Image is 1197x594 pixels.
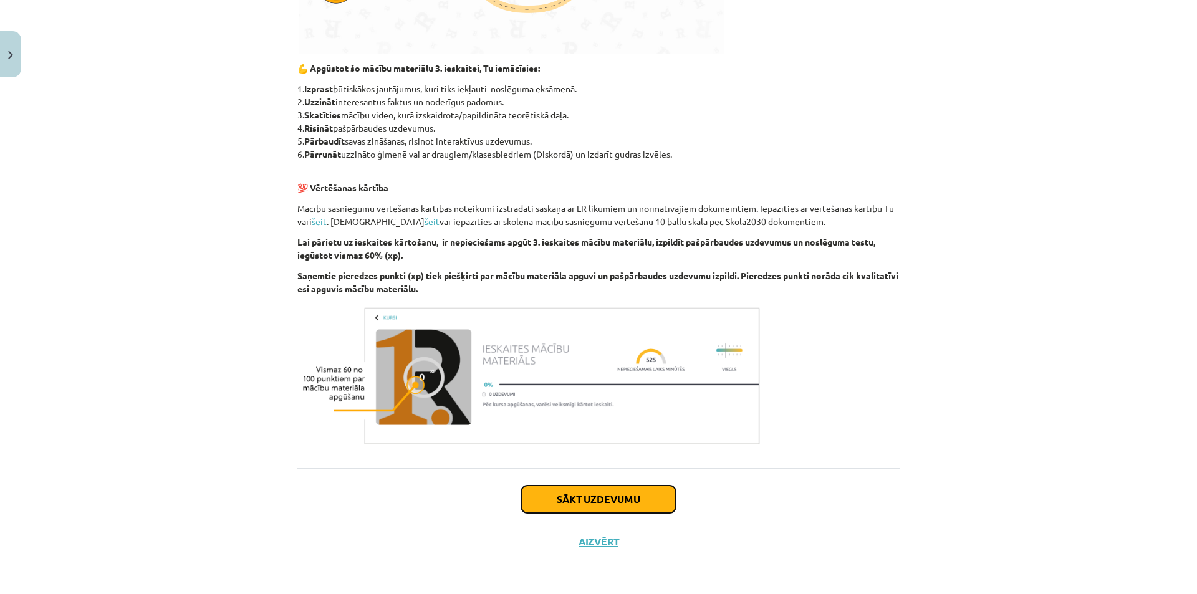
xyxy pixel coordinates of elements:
strong: 💯 Vērtēšanas kārtība [297,182,388,193]
strong: Skatīties [304,109,341,120]
strong: Uzzināt [304,96,335,107]
strong: Izprast [304,83,333,94]
button: Aizvērt [575,535,622,548]
a: šeit [425,216,440,227]
button: Sākt uzdevumu [521,486,676,513]
a: šeit [312,216,327,227]
strong: Pārbaudīt [304,135,345,146]
strong: Saņemtie pieredzes punkti (xp) tiek piešķirti par mācību materiāla apguvi un pašpārbaudes uzdevum... [297,270,898,294]
strong: 💪 Apgūstot šo mācību materiālu 3. ieskaitei, Tu iemācīsies: [297,62,540,74]
strong: Risināt [304,122,333,133]
strong: Pārrunāt [304,148,341,160]
p: Mācību sasniegumu vērtēšanas kārtības noteikumi izstrādāti saskaņā ar LR likumiem un normatīvajie... [297,202,900,228]
img: icon-close-lesson-0947bae3869378f0d4975bcd49f059093ad1ed9edebbc8119c70593378902aed.svg [8,51,13,59]
strong: Lai pārietu uz ieskaites kārtošanu, ir nepieciešams apgūt 3. ieskaites mācību materiālu, izpildīt... [297,236,875,261]
p: 1. būtiskākos jautājumus, kuri tiks iekļauti noslēguma eksāmenā. 2. interesantus faktus un noderī... [297,82,900,161]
